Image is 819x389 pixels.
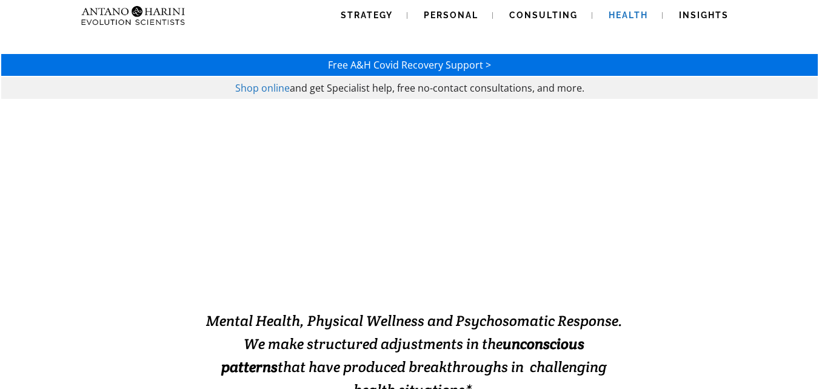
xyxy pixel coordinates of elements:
[341,10,393,20] span: Strategy
[679,10,729,20] span: Insights
[328,58,491,72] a: Free A&H Covid Recovery Support >
[235,81,290,95] a: Shop online
[424,10,478,20] span: Personal
[503,334,584,353] strong: unconscious
[290,81,584,95] span: and get Specialist help, free no-contact consultations, and more.
[221,357,278,376] strong: patterns
[509,10,578,20] span: Consulting
[609,10,648,20] span: Health
[269,224,560,284] span: Solving Impossible Situations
